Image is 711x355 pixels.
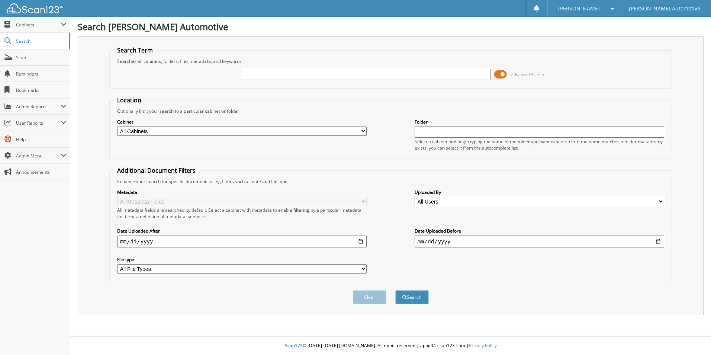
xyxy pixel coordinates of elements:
[415,228,664,234] label: Date Uploaded Before
[113,178,668,185] div: Enhance your search for specific documents using filters such as date and file type.
[113,96,145,104] legend: Location
[395,290,429,304] button: Search
[16,22,61,28] span: Cabinets
[558,6,600,11] span: [PERSON_NAME]
[195,213,205,220] a: here
[415,189,664,195] label: Uploaded By
[16,169,66,175] span: Announcements
[16,103,61,110] span: Admin Reports
[16,54,66,61] span: Scan
[415,138,664,151] div: Select a cabinet and begin typing the name of the folder you want to search in. If the name match...
[117,228,367,234] label: Date Uploaded After
[117,236,367,247] input: start
[70,337,711,355] div: © [DATE]-[DATE] [DOMAIN_NAME]. All rights reserved | appg04-scan123-com |
[415,236,664,247] input: end
[16,38,65,44] span: Search
[78,20,704,33] h1: Search [PERSON_NAME] Automotive
[16,136,66,143] span: Help
[511,72,544,77] span: Advanced Search
[7,3,63,13] img: scan123-logo-white.svg
[285,342,303,349] span: Scan123
[113,108,668,114] div: Optionally limit your search to a particular cabinet or folder
[117,119,367,125] label: Cabinet
[16,71,66,77] span: Reminders
[16,153,61,159] span: Admin Menu
[16,120,61,126] span: User Reports
[117,256,367,263] label: File type
[415,119,664,125] label: Folder
[469,342,497,349] a: Privacy Policy
[117,207,367,220] div: All metadata fields are searched by default. Select a cabinet with metadata to enable filtering b...
[629,6,700,11] span: [PERSON_NAME] Automotive
[16,87,66,93] span: Bookmarks
[113,166,199,175] legend: Additional Document Filters
[113,46,157,54] legend: Search Term
[117,189,367,195] label: Metadata
[113,58,668,64] div: Searches all cabinets, folders, files, metadata, and keywords
[353,290,386,304] button: Clear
